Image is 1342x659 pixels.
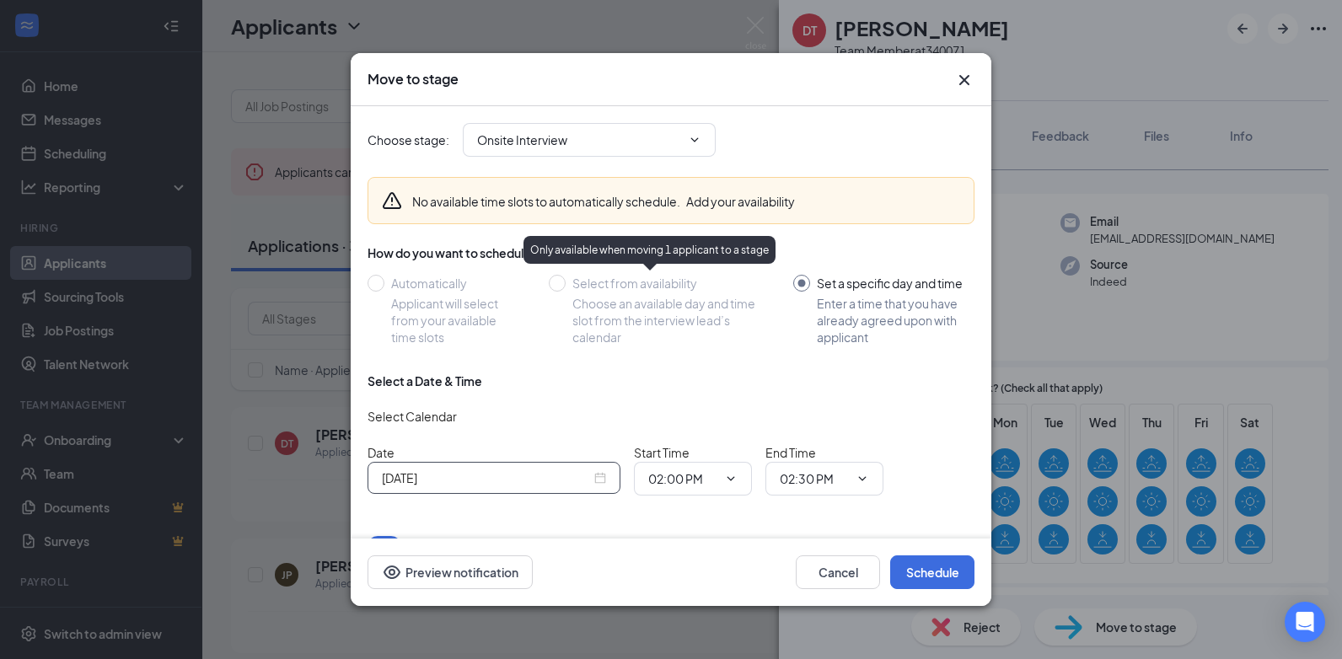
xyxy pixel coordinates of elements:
input: Start time [648,469,717,488]
input: End time [780,469,849,488]
span: Mark applicant(s) as Completed for Application Complete [408,536,724,556]
span: Select Calendar [368,409,457,424]
svg: Eye [382,562,402,582]
button: Preview notificationEye [368,555,533,589]
svg: ChevronDown [688,133,701,147]
span: Date [368,445,395,460]
h3: Move to stage [368,70,459,88]
div: No available time slots to automatically schedule. [412,193,795,210]
div: Only available when moving 1 applicant to a stage [523,236,776,264]
div: How do you want to schedule time with the applicant? [368,244,974,261]
svg: Warning [382,190,402,211]
div: Select a Date & Time [368,372,482,389]
button: Add your availability [686,193,795,210]
span: End Time [765,445,816,460]
div: Open Intercom Messenger [1285,602,1325,642]
span: Start Time [634,445,690,460]
svg: ChevronDown [724,472,738,485]
button: Cancel [796,555,880,589]
span: Choose stage : [368,131,449,149]
button: Close [954,70,974,90]
input: Sep 16, 2025 [382,469,591,487]
button: Schedule [890,555,974,589]
svg: ChevronDown [856,472,869,485]
svg: Cross [954,70,974,90]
